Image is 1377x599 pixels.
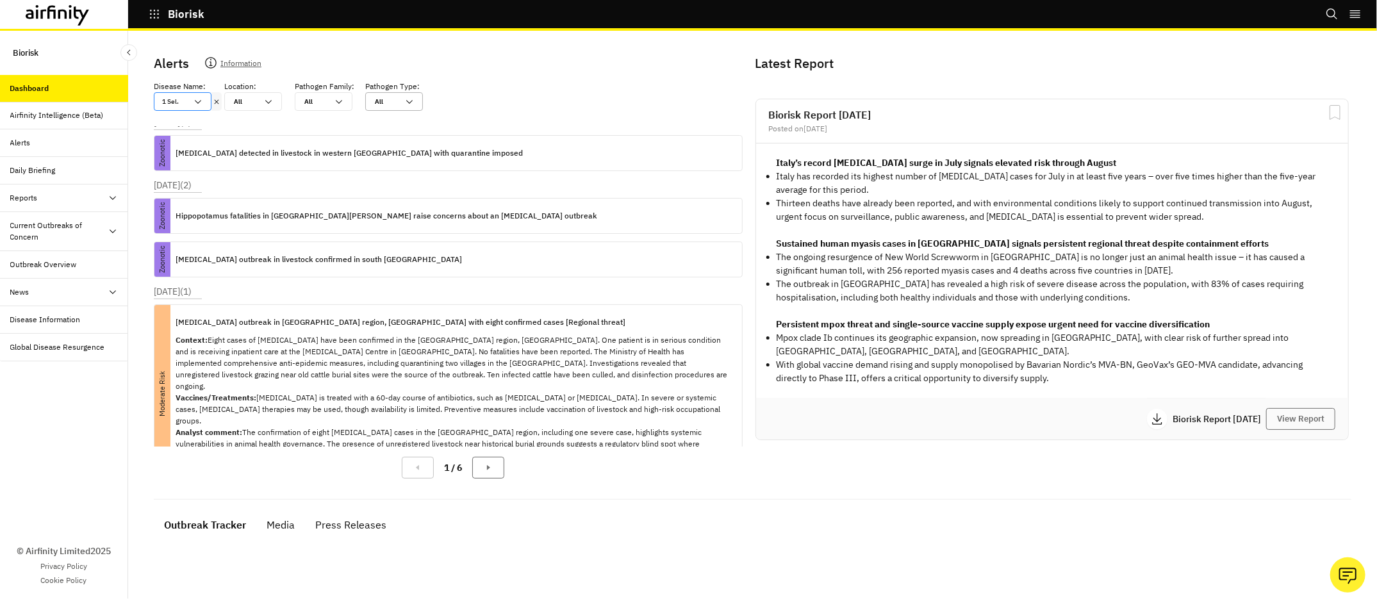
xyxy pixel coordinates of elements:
div: News [10,286,29,298]
svg: Bookmark Report [1327,104,1343,120]
p: Thirteen deaths have already been reported, and with environmental conditions likely to support c... [777,197,1328,224]
strong: Italy’s record [MEDICAL_DATA] surge in July signals elevated risk through August [777,157,1117,168]
div: Outbreak Tracker [164,515,246,534]
p: Pathogen Type : [365,81,420,92]
strong: Analyst comment: [176,427,242,437]
p: Biorisk [13,41,38,65]
p: Biorisk Report [DATE] [1173,414,1266,423]
p: Location : [224,81,256,92]
div: Disease Information [10,314,81,325]
a: Cookie Policy [41,575,87,586]
strong: Sustained human myasis cases in [GEOGRAPHIC_DATA] signals persistent regional threat despite cont... [777,238,1269,249]
div: Alerts [10,137,31,149]
p: The ongoing resurgence of New World Screwworm in [GEOGRAPHIC_DATA] is no longer just an animal he... [777,250,1328,277]
div: Posted on [DATE] [769,125,1336,133]
div: Reports [10,192,38,204]
p: © Airfinity Limited 2025 [17,545,111,558]
p: Zoonotic [145,145,180,161]
p: Italy has recorded its highest number of [MEDICAL_DATA] cases for July in at least five years – o... [777,170,1328,197]
h2: Biorisk Report [DATE] [769,110,1336,120]
p: [MEDICAL_DATA] detected in livestock in western [GEOGRAPHIC_DATA] with quarantine imposed [176,146,523,160]
p: [DATE] ( 2 ) [154,179,192,192]
div: Dashboard [10,83,49,94]
p: Disease Name : [154,81,206,92]
p: [MEDICAL_DATA] outbreak in [GEOGRAPHIC_DATA] region, [GEOGRAPHIC_DATA] with eight confirmed cases... [176,315,625,329]
p: With global vaccine demand rising and supply monopolised by Bavarian Nordic’s MVA-BN, GeoVax’s GE... [777,358,1328,385]
div: 1 Sel. [154,93,193,110]
p: [DATE] ( 1 ) [154,285,192,299]
p: Biorisk [168,8,204,20]
div: Airfinity Intelligence (Beta) [10,110,104,121]
p: [MEDICAL_DATA] outbreak in livestock confirmed in south [GEOGRAPHIC_DATA] [176,252,462,267]
button: Previous Page [402,457,434,479]
p: Zoonotic [145,252,180,268]
p: Zoonotic [145,208,180,224]
div: Media [267,515,295,534]
p: Mpox clade Ib continues its geographic expansion, now spreading in [GEOGRAPHIC_DATA], with clear ... [777,331,1328,358]
p: Pathogen Family : [295,81,354,92]
p: Hippopotamus fatalities in [GEOGRAPHIC_DATA][PERSON_NAME] raise concerns about an [MEDICAL_DATA] ... [176,209,597,223]
button: Ask our analysts [1330,557,1365,593]
div: Press Releases [315,515,386,534]
button: View Report [1266,408,1335,430]
div: Global Disease Resurgence [10,341,105,353]
p: Latest Report [755,54,1347,73]
p: 1 / 6 [444,461,462,475]
a: Privacy Policy [40,561,87,572]
button: Next Page [472,457,504,479]
strong: Persistent mpox threat and single-source vaccine supply expose urgent need for vaccine diversific... [777,318,1210,330]
button: Close Sidebar [120,44,137,61]
p: Information [220,56,261,74]
p: Alerts [154,54,189,73]
div: Current Outbreaks of Concern [10,220,108,243]
button: Biorisk [149,3,204,25]
p: Moderate Risk [74,386,252,402]
strong: Context: [176,335,208,345]
p: The outbreak in [GEOGRAPHIC_DATA] has revealed a high risk of severe disease across the populatio... [777,277,1328,304]
p: Eight cases of [MEDICAL_DATA] have been confirmed in the [GEOGRAPHIC_DATA] region, [GEOGRAPHIC_DA... [176,334,732,473]
button: Search [1326,3,1339,25]
div: Outbreak Overview [10,259,77,270]
div: Daily Briefing [10,165,56,176]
